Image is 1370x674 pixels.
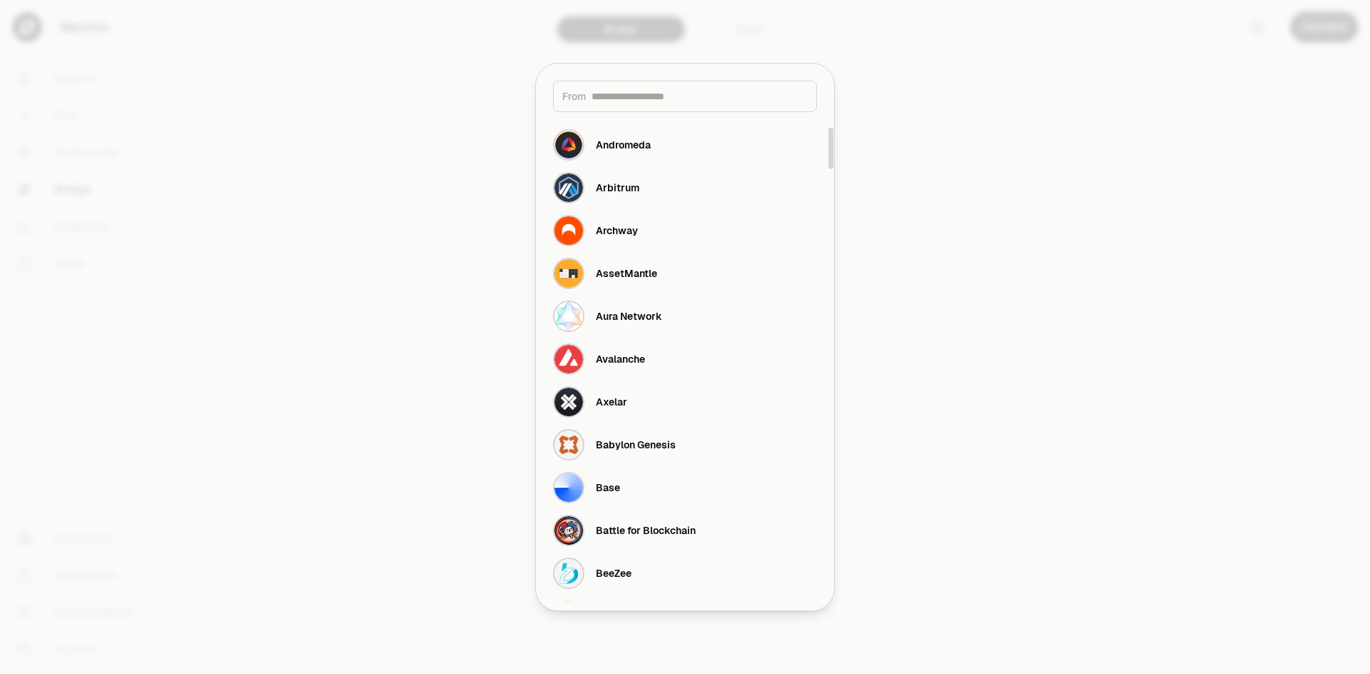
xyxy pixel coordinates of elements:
img: Axelar Logo [554,388,583,416]
img: Andromeda Logo [554,131,583,159]
button: Avalanche LogoAvalanche [544,338,826,381]
img: AssetMantle Logo [554,259,583,288]
button: Axelar LogoAxelar [544,381,826,423]
img: Binance Logo [554,602,583,630]
button: Battle for Blockchain LogoBattle for Blockchain [544,509,826,552]
img: BeeZee Logo [554,559,583,588]
div: Andromeda [596,138,651,152]
div: Base [596,481,620,495]
button: Archway LogoArchway [544,209,826,252]
button: AssetMantle LogoAssetMantle [544,252,826,295]
div: Binance [596,609,634,623]
span: From [562,89,586,104]
div: AssetMantle [596,266,657,281]
img: Babylon Genesis Logo [554,431,583,459]
div: BeeZee [596,566,631,580]
div: Arbitrum [596,181,639,195]
div: Battle for Blockchain [596,523,696,538]
img: Avalanche Logo [554,345,583,373]
button: Arbitrum LogoArbitrum [544,166,826,209]
img: Aura Network Logo [554,302,583,331]
img: Battle for Blockchain Logo [554,516,583,545]
img: Arbitrum Logo [554,173,583,202]
img: Base Logo [554,473,583,502]
div: Archway [596,223,638,238]
button: Base LogoBase [544,466,826,509]
div: Aura Network [596,309,662,323]
div: Babylon Genesis [596,438,676,452]
button: BeeZee LogoBeeZee [544,552,826,595]
div: Avalanche [596,352,645,366]
button: Aura Network LogoAura Network [544,295,826,338]
button: Babylon Genesis LogoBabylon Genesis [544,423,826,466]
button: Binance LogoBinance [544,595,826,638]
div: Axelar [596,395,627,409]
button: Andromeda LogoAndromeda [544,124,826,166]
img: Archway Logo [554,216,583,245]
